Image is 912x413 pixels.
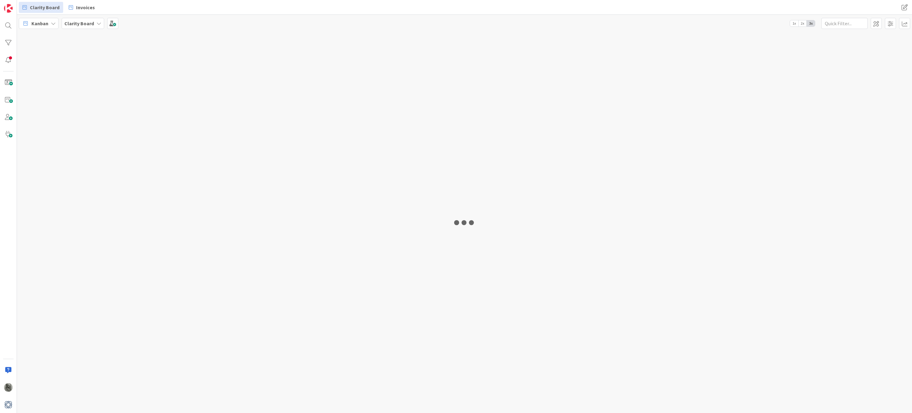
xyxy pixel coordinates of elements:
b: Clarity Board [64,20,94,26]
a: Clarity Board [19,2,63,13]
span: Invoices [76,4,95,11]
img: PA [4,383,13,392]
span: Clarity Board [30,4,59,11]
span: 2x [798,20,807,26]
img: Visit kanbanzone.com [4,4,13,13]
input: Quick Filter... [821,18,868,29]
span: 3x [807,20,815,26]
span: 1x [790,20,798,26]
img: avatar [4,400,13,409]
span: Kanban [31,20,48,27]
a: Invoices [65,2,99,13]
